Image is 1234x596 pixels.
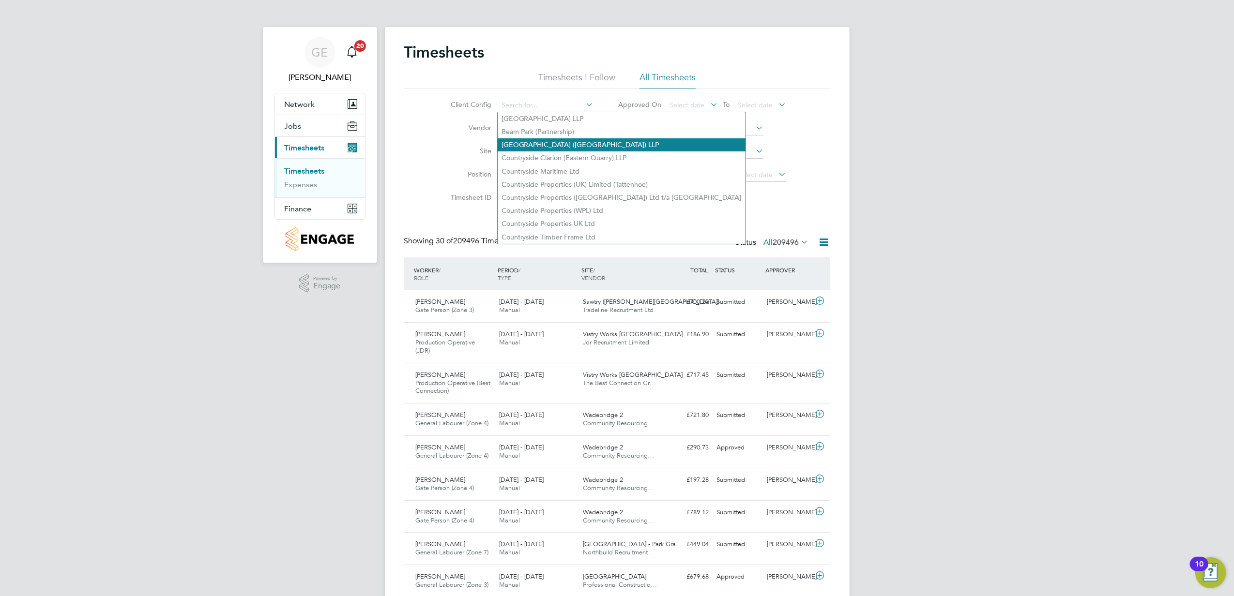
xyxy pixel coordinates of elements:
li: [GEOGRAPHIC_DATA] LLP [498,112,746,125]
div: Submitted [713,536,763,552]
span: Network [285,100,315,109]
span: Gate Person (Zone 4) [416,484,474,492]
label: Approved On [618,100,661,109]
div: Submitted [713,472,763,488]
span: [PERSON_NAME] [416,411,466,419]
label: All [764,238,809,247]
div: Status [736,236,811,250]
span: Professional Constructio… [583,581,657,589]
div: [PERSON_NAME] [763,505,813,521]
div: Submitted [713,327,763,343]
label: Timesheet ID [448,193,491,202]
span: General Labourer (Zone 4) [416,419,489,427]
span: 209496 [773,238,799,247]
label: Site [448,147,491,155]
span: Wadebridge 2 [583,443,623,451]
span: General Labourer (Zone 4) [416,451,489,460]
span: Manual [499,306,520,314]
div: [PERSON_NAME] [763,569,813,585]
span: TOTAL [691,266,708,274]
span: Vistry Works [GEOGRAPHIC_DATA] [583,330,683,338]
button: Jobs [275,115,365,136]
span: Production Operative (JDR) [416,338,475,355]
li: Countryside Timber Frame Ltd [498,231,746,244]
span: [DATE] - [DATE] [499,330,544,338]
span: Vistry Works [GEOGRAPHIC_DATA] [583,371,683,379]
span: Manual [499,484,520,492]
span: Engage [313,282,340,290]
div: WORKER [412,261,496,286]
span: Manual [499,516,520,524]
label: Client Config [448,100,491,109]
div: [PERSON_NAME] [763,536,813,552]
div: [PERSON_NAME] [763,440,813,456]
span: Sawtry ([PERSON_NAME][GEOGRAPHIC_DATA]) [583,298,719,306]
span: Wadebridge 2 [583,508,623,516]
span: Community Resourcing… [583,484,654,492]
span: Gate Person (Zone 4) [416,516,474,524]
span: 209496 Timesheets [436,236,521,246]
span: Select date [738,170,773,179]
span: Wadebridge 2 [583,476,623,484]
span: Timesheets [285,143,325,152]
div: Submitted [713,407,763,423]
span: / [439,266,441,274]
span: [PERSON_NAME] [416,330,466,338]
span: 30 of [436,236,454,246]
li: Countryside Properties (WPL) Ltd [498,204,746,217]
span: Tradeline Recruitment Ltd [583,306,654,314]
div: Submitted [713,294,763,310]
span: Community Resourcing… [583,516,654,524]
span: Manual [499,548,520,556]
div: STATUS [713,261,763,279]
span: Manual [499,419,520,427]
div: Approved [713,440,763,456]
a: Go to home page [274,227,366,251]
span: [PERSON_NAME] [416,540,466,548]
div: £197.28 [663,472,713,488]
span: 20 [354,40,366,52]
input: Search for... [498,99,594,112]
div: Submitted [713,505,763,521]
li: Countryside Properties ([GEOGRAPHIC_DATA]) Ltd t/a [GEOGRAPHIC_DATA] [498,191,746,204]
span: [PERSON_NAME] [416,476,466,484]
img: countryside-properties-logo-retina.png [286,227,354,251]
span: VENDOR [581,274,605,282]
span: [PERSON_NAME] [416,298,466,306]
label: Vendor [448,123,491,132]
span: GE [312,46,328,59]
a: Expenses [285,180,318,189]
span: / [518,266,520,274]
button: Finance [275,198,365,219]
span: Community Resourcing… [583,419,654,427]
button: Timesheets [275,137,365,158]
span: Finance [285,204,312,213]
a: Timesheets [285,166,325,176]
li: Countryside Clarion (Eastern Quarry) LLP [498,151,746,164]
span: [DATE] - [DATE] [499,411,544,419]
div: Showing [404,236,523,246]
div: [PERSON_NAME] [763,367,813,383]
button: Network [275,93,365,115]
span: [GEOGRAPHIC_DATA] [583,572,646,581]
span: Gate Person (Zone 3) [416,306,474,314]
div: £290.73 [663,440,713,456]
li: Countryside Maritime Ltd [498,165,746,178]
span: [PERSON_NAME] [416,508,466,516]
span: Geoff Edwards [274,72,366,83]
div: Approved [713,569,763,585]
span: [PERSON_NAME] [416,371,466,379]
nav: Main navigation [263,27,377,263]
li: Countryside Properties (UK) Limited (Tattenhoe) [498,178,746,191]
span: Community Resourcing… [583,451,654,460]
span: [DATE] - [DATE] [499,476,544,484]
span: Northbuild Recruitment… [583,548,654,556]
span: [DATE] - [DATE] [499,443,544,451]
div: £700.20 [663,294,713,310]
span: The Best Connection Gr… [583,379,656,387]
div: PERIOD [495,261,579,286]
span: Select date [670,101,704,109]
div: £789.12 [663,505,713,521]
div: APPROVER [763,261,813,279]
span: ROLE [414,274,429,282]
